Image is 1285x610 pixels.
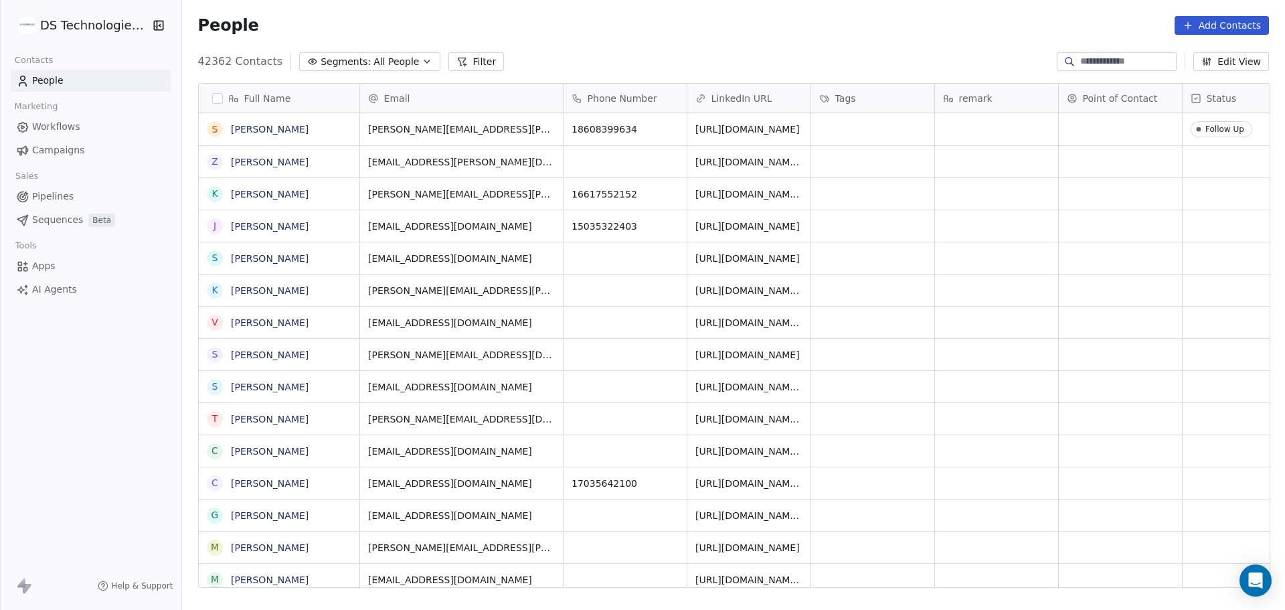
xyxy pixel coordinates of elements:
a: [URL][DOMAIN_NAME][PERSON_NAME] [695,157,877,167]
span: Phone Number [588,92,657,105]
a: Campaigns [11,139,171,161]
span: [EMAIL_ADDRESS][DOMAIN_NAME] [368,477,555,490]
span: [EMAIL_ADDRESS][DOMAIN_NAME] [368,316,555,329]
a: [PERSON_NAME] [231,510,309,521]
div: remark [935,84,1058,112]
span: [EMAIL_ADDRESS][DOMAIN_NAME] [368,445,555,458]
a: Apps [11,255,171,277]
div: LinkedIn URL [687,84,810,112]
span: Sales [9,166,44,186]
div: C [211,444,218,458]
span: [PERSON_NAME][EMAIL_ADDRESS][PERSON_NAME][DOMAIN_NAME] [368,123,555,136]
span: Beta [88,214,115,227]
div: M [211,573,219,587]
span: AI Agents [32,283,77,297]
div: C [211,476,218,490]
div: Point of Contact [1059,84,1182,112]
div: M [211,540,219,554]
a: [PERSON_NAME] [231,575,309,585]
span: [PERSON_NAME][EMAIL_ADDRESS][PERSON_NAME][DOMAIN_NAME] [368,541,555,554]
span: [EMAIL_ADDRESS][PERSON_NAME][DOMAIN_NAME] [368,155,555,169]
a: [PERSON_NAME] [231,124,309,135]
div: S [211,380,218,394]
a: [URL][DOMAIN_NAME][PERSON_NAME] [695,446,877,457]
span: Point of Contact [1083,92,1158,105]
span: 42362 Contacts [198,54,283,70]
span: 18608399634 [572,123,679,136]
span: People [198,15,259,35]
a: [URL][DOMAIN_NAME][PERSON_NAME] [695,414,877,425]
a: Workflows [11,116,171,138]
span: Full Name [244,92,291,105]
a: [PERSON_NAME] [231,478,309,489]
span: 17035642100 [572,477,679,490]
div: Open Intercom Messenger [1239,564,1272,597]
button: Add Contacts [1175,16,1269,35]
div: S [211,251,218,265]
a: [URL][DOMAIN_NAME] [695,221,800,232]
span: [PERSON_NAME][EMAIL_ADDRESS][DOMAIN_NAME] [368,412,555,426]
div: Tags [811,84,934,112]
span: Contacts [9,50,59,70]
a: People [11,70,171,92]
a: [URL][DOMAIN_NAME][PERSON_NAME] [695,382,877,392]
a: [URL][DOMAIN_NAME][PERSON_NAME] [695,478,877,489]
div: Follow Up [1205,125,1244,134]
div: K [211,283,218,297]
span: 16617552152 [572,187,679,201]
span: LinkedIn URL [711,92,772,105]
div: T [211,412,218,426]
span: Status [1207,92,1237,105]
span: Segments: [321,55,371,69]
span: [PERSON_NAME][EMAIL_ADDRESS][DOMAIN_NAME] [368,348,555,362]
span: Marketing [9,96,64,117]
div: K [211,187,218,201]
button: Edit View [1193,52,1269,71]
a: [URL][DOMAIN_NAME][PERSON_NAME] [695,510,877,521]
span: [EMAIL_ADDRESS][DOMAIN_NAME] [368,509,555,522]
div: G [211,508,218,522]
a: [URL][DOMAIN_NAME] [695,253,800,264]
a: [URL][DOMAIN_NAME][PERSON_NAME] [695,285,877,296]
span: [EMAIL_ADDRESS][DOMAIN_NAME] [368,380,555,394]
a: Pipelines [11,185,171,208]
a: [URL][DOMAIN_NAME][PERSON_NAME] [695,189,877,200]
span: [PERSON_NAME][EMAIL_ADDRESS][PERSON_NAME][DOMAIN_NAME] [368,187,555,201]
div: V [211,315,218,329]
span: All People [373,55,419,69]
a: [PERSON_NAME] [231,317,309,328]
a: [URL][DOMAIN_NAME] [695,542,800,553]
button: Filter [448,52,504,71]
a: [PERSON_NAME] [231,221,309,232]
span: 15035322403 [572,220,679,233]
span: Help & Support [111,581,173,591]
span: Sequences [32,213,83,227]
div: S [211,348,218,362]
div: Full Name [199,84,359,112]
a: Help & Support [98,581,173,591]
a: [PERSON_NAME] [231,382,309,392]
a: [PERSON_NAME] [231,414,309,425]
span: Workflows [32,120,80,134]
div: J [213,219,216,233]
span: Pipelines [32,189,74,204]
div: Phone Number [564,84,687,112]
span: [EMAIL_ADDRESS][DOMAIN_NAME] [368,252,555,265]
div: Z [211,155,218,169]
div: Email [360,84,563,112]
button: DS Technologies Inc [16,14,143,37]
a: [PERSON_NAME] [231,189,309,200]
span: DS Technologies Inc [40,17,149,34]
a: AI Agents [11,279,171,301]
span: Campaigns [32,143,84,157]
span: Tools [9,236,42,256]
div: S [211,123,218,137]
a: [PERSON_NAME] [231,253,309,264]
a: [PERSON_NAME] [231,542,309,553]
span: Email [384,92,410,105]
span: [EMAIL_ADDRESS][DOMAIN_NAME] [368,220,555,233]
span: remark [959,92,993,105]
span: [EMAIL_ADDRESS][DOMAIN_NAME] [368,573,555,587]
a: [PERSON_NAME] [231,157,309,167]
img: DS%20Updated%20Logo.jpg [19,17,35,33]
